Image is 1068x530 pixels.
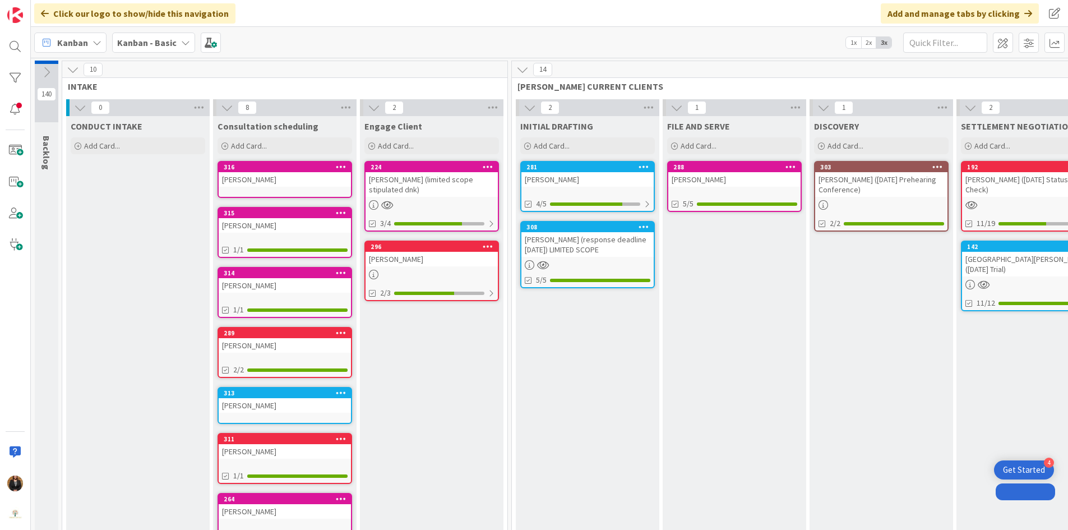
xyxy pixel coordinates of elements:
span: Add Card... [378,141,414,151]
div: 316 [219,162,351,172]
div: 315 [224,209,351,217]
span: FILE AND SERVE [667,121,730,132]
span: 1 [834,101,853,114]
div: 303[PERSON_NAME] ([DATE] Prehearing Conference) [815,162,947,197]
img: avatar [7,507,23,523]
div: [PERSON_NAME] (response deadline [DATE]) LIMITED SCOPE [521,232,654,257]
div: 288 [668,162,801,172]
div: [PERSON_NAME] [219,398,351,413]
a: 315[PERSON_NAME]1/1 [218,207,352,258]
div: Add and manage tabs by clicking [881,3,1039,24]
span: 3/4 [380,218,391,229]
div: 224 [371,163,498,171]
span: 11/12 [977,297,995,309]
div: 264 [224,495,351,503]
span: 1/1 [233,470,244,482]
a: 308[PERSON_NAME] (response deadline [DATE]) LIMITED SCOPE5/5 [520,221,655,288]
span: Add Card... [534,141,570,151]
div: 288[PERSON_NAME] [668,162,801,187]
div: [PERSON_NAME] [366,252,498,266]
a: 316[PERSON_NAME] [218,161,352,198]
div: 296 [371,243,498,251]
div: 313 [224,389,351,397]
span: 4/5 [536,198,547,210]
span: 0 [91,101,110,114]
div: Click our logo to show/hide this navigation [34,3,235,24]
span: 2x [861,37,876,48]
span: Engage Client [364,121,422,132]
a: 296[PERSON_NAME]2/3 [364,241,499,301]
span: 2/3 [380,287,391,299]
div: [PERSON_NAME] (limited scope stipulated dnk) [366,172,498,197]
span: 2 [981,101,1000,114]
span: 14 [533,63,552,76]
div: [PERSON_NAME] [219,172,351,187]
a: 289[PERSON_NAME]2/2 [218,327,352,378]
span: 1/1 [233,304,244,316]
span: Backlog [41,136,52,170]
div: 303 [820,163,947,171]
div: 311 [224,435,351,443]
div: Get Started [1003,464,1045,476]
div: 224 [366,162,498,172]
div: 315 [219,208,351,218]
div: 315[PERSON_NAME] [219,208,351,233]
div: 313 [219,388,351,398]
span: 140 [37,87,56,101]
span: 3x [876,37,891,48]
span: Kanban [57,36,88,49]
a: 314[PERSON_NAME]1/1 [218,267,352,318]
div: 264[PERSON_NAME] [219,494,351,519]
span: INTAKE [68,81,493,92]
span: 2 [385,101,404,114]
div: 303 [815,162,947,172]
span: 5/5 [683,198,693,210]
div: 281 [521,162,654,172]
div: 289[PERSON_NAME] [219,328,351,353]
div: Open Get Started checklist, remaining modules: 4 [994,460,1054,480]
div: 296[PERSON_NAME] [366,242,498,266]
div: 313[PERSON_NAME] [219,388,351,413]
div: 264 [219,494,351,504]
div: 296 [366,242,498,252]
div: 308 [521,222,654,232]
div: 316 [224,163,351,171]
div: 289 [224,329,351,337]
span: DISCOVERY [814,121,859,132]
div: 289 [219,328,351,338]
div: [PERSON_NAME] [219,278,351,293]
span: Consultation scheduling [218,121,318,132]
span: CONDUCT INTAKE [71,121,142,132]
div: 314[PERSON_NAME] [219,268,351,293]
span: 2/2 [830,218,840,229]
div: 314 [219,268,351,278]
a: 281[PERSON_NAME]4/5 [520,161,655,212]
div: [PERSON_NAME] [521,172,654,187]
span: Add Card... [827,141,863,151]
div: 281 [526,163,654,171]
b: Kanban - Basic [117,37,177,48]
span: 10 [84,63,103,76]
a: 311[PERSON_NAME]1/1 [218,433,352,484]
span: Add Card... [231,141,267,151]
span: 2/2 [233,364,244,376]
img: Visit kanbanzone.com [7,7,23,23]
span: INITIAL DRAFTING [520,121,593,132]
div: [PERSON_NAME] [668,172,801,187]
div: 308 [526,223,654,231]
span: 1/1 [233,244,244,256]
span: 1 [687,101,706,114]
span: Add Card... [681,141,716,151]
div: [PERSON_NAME] [219,504,351,519]
span: 8 [238,101,257,114]
div: 308[PERSON_NAME] (response deadline [DATE]) LIMITED SCOPE [521,222,654,257]
span: Add Card... [974,141,1010,151]
div: 316[PERSON_NAME] [219,162,351,187]
div: [PERSON_NAME] ([DATE] Prehearing Conference) [815,172,947,197]
span: 2 [540,101,560,114]
div: 281[PERSON_NAME] [521,162,654,187]
span: 11/19 [977,218,995,229]
div: [PERSON_NAME] [219,444,351,459]
div: 311 [219,434,351,444]
div: 314 [224,269,351,277]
